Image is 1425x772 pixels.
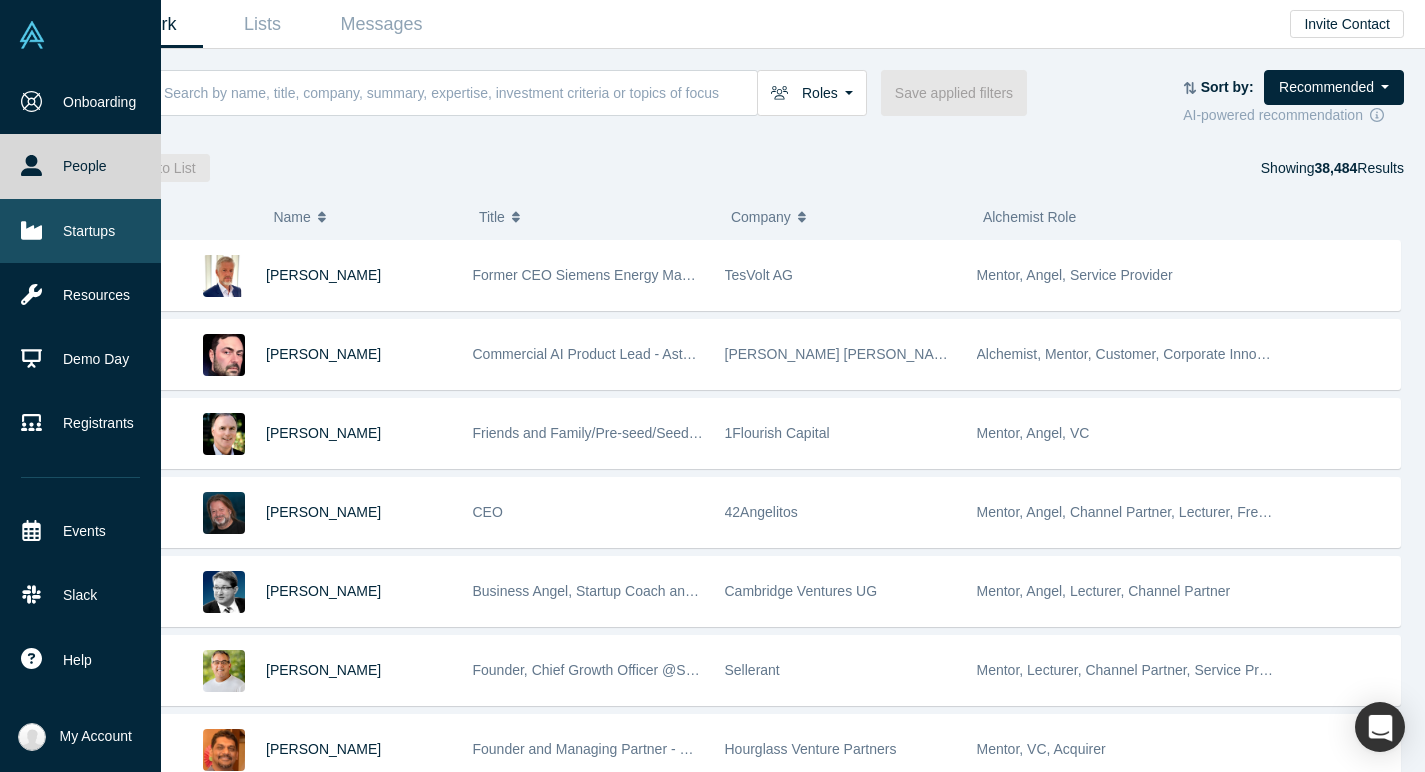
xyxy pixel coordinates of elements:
[725,504,798,520] span: 42Angelitos
[60,726,132,747] span: My Account
[63,650,92,671] span: Help
[977,741,1106,757] span: Mentor, VC, Acquirer
[977,267,1173,283] span: Mentor, Angel, Service Provider
[473,662,732,678] span: Founder, Chief Growth Officer @Sellerant
[725,741,897,757] span: Hourglass Venture Partners
[266,741,381,757] a: [PERSON_NAME]
[473,583,812,599] span: Business Angel, Startup Coach and best-selling author
[473,741,852,757] span: Founder and Managing Partner - Hourglass Venture Partners
[1201,79,1254,95] strong: Sort by:
[881,70,1027,116] button: Save applied filters
[18,21,46,49] img: Alchemist Vault Logo
[473,267,903,283] span: Former CEO Siemens Energy Management Division of SIEMENS AG
[1314,160,1404,176] span: Results
[162,69,757,116] input: Search by name, title, company, summary, expertise, investment criteria or topics of focus
[1261,154,1404,182] div: Showing
[203,571,245,613] img: Martin Giese's Profile Image
[18,723,132,751] button: My Account
[757,70,867,116] button: Roles
[266,346,381,362] a: [PERSON_NAME]
[725,425,830,441] span: 1Flourish Capital
[725,583,878,599] span: Cambridge Ventures UG
[983,209,1076,225] span: Alchemist Role
[725,346,1007,362] span: [PERSON_NAME] [PERSON_NAME] Capital
[203,413,245,455] img: David Lane's Profile Image
[266,583,381,599] a: [PERSON_NAME]
[203,1,322,48] a: Lists
[273,196,458,238] button: Name
[725,662,780,678] span: Sellerant
[479,196,505,238] span: Title
[977,425,1090,441] span: Mentor, Angel, VC
[203,255,245,297] img: Ralf Christian's Profile Image
[203,492,245,534] img: Chris H. Leeb's Profile Image
[116,154,210,182] button: Add to List
[266,267,381,283] a: [PERSON_NAME]
[1314,160,1357,176] strong: 38,484
[473,504,503,520] span: CEO
[731,196,962,238] button: Company
[203,650,245,692] img: Kenan Rappuchi's Profile Image
[273,196,310,238] span: Name
[1183,105,1404,126] div: AI-powered recommendation
[203,334,245,376] img: Richard Svinkin's Profile Image
[1264,70,1404,105] button: Recommended
[266,425,381,441] a: [PERSON_NAME]
[1290,10,1404,38] button: Invite Contact
[479,196,710,238] button: Title
[725,267,793,283] span: TesVolt AG
[203,729,245,771] img: Ravi Subramanian's Profile Image
[731,196,791,238] span: Company
[266,504,381,520] a: [PERSON_NAME]
[473,346,1215,362] span: Commercial AI Product Lead - Astellas & Angel Investor - [PERSON_NAME] [PERSON_NAME] Capital, Alc...
[473,425,833,441] span: Friends and Family/Pre-seed/Seed Angel and VC Investor
[322,1,441,48] a: Messages
[977,583,1231,599] span: Mentor, Angel, Lecturer, Channel Partner
[18,723,46,751] img: Abhishek Bhattacharyya's Account
[266,662,381,678] a: [PERSON_NAME]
